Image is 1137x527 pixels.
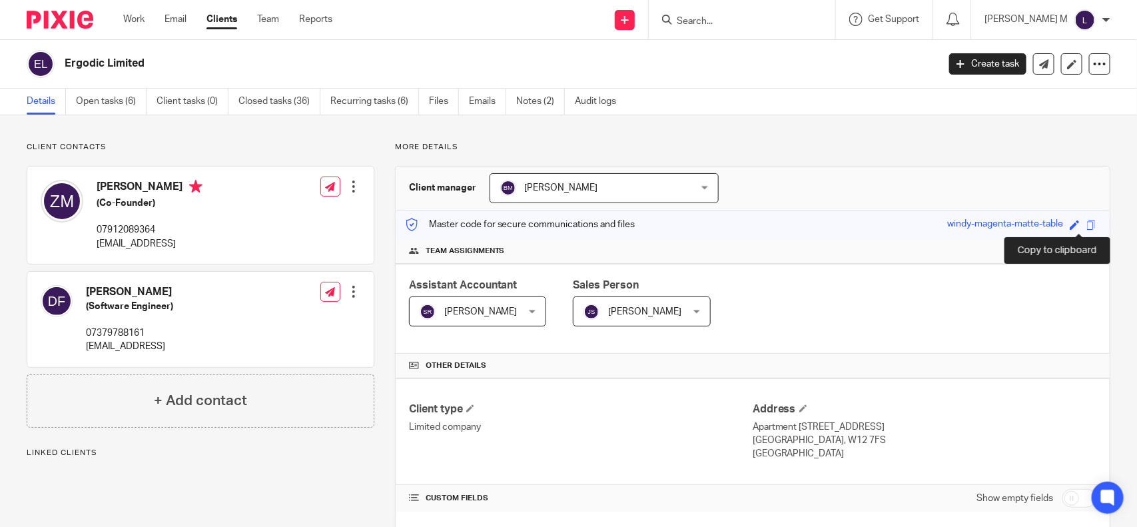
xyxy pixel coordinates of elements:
p: 07912089364 [97,223,202,237]
h5: (Software Engineer) [86,300,173,313]
a: Reports [299,13,332,26]
p: Client contacts [27,142,374,153]
span: [PERSON_NAME] [525,183,598,193]
i: Primary [189,180,202,193]
label: Show empty fields [976,492,1053,505]
img: svg%3E [1074,9,1096,31]
p: 07379788161 [86,326,173,340]
p: Limited company [409,420,753,434]
a: Recurring tasks (6) [330,89,419,115]
p: [EMAIL_ADDRESS] [86,340,173,353]
p: [GEOGRAPHIC_DATA] [753,447,1096,460]
img: svg%3E [27,50,55,78]
span: Sales Person [573,280,639,290]
p: [GEOGRAPHIC_DATA], W12 7FS [753,434,1096,447]
a: Emails [469,89,506,115]
h4: Client type [409,402,753,416]
div: windy-magenta-matte-table [947,217,1063,233]
p: Master code for secure communications and files [406,218,635,231]
a: Notes (2) [516,89,565,115]
p: Apartment [STREET_ADDRESS] [753,420,1096,434]
p: Linked clients [27,448,374,458]
p: [PERSON_NAME] M [984,13,1068,26]
h4: CUSTOM FIELDS [409,493,753,504]
a: Details [27,89,66,115]
span: Assistant Accountant [409,280,518,290]
a: Client tasks (0) [157,89,228,115]
h5: (Co-Founder) [97,197,202,210]
span: Other details [426,360,486,371]
h4: Address [753,402,1096,416]
h4: [PERSON_NAME] [86,285,173,299]
img: svg%3E [41,285,73,317]
h4: + Add contact [154,390,247,411]
a: Create task [949,53,1026,75]
h4: [PERSON_NAME] [97,180,202,197]
a: Clients [206,13,237,26]
a: Files [429,89,459,115]
input: Search [675,16,795,28]
img: svg%3E [500,180,516,196]
h2: Ergodic Limited [65,57,756,71]
img: Pixie [27,11,93,29]
span: [PERSON_NAME] [608,307,681,316]
p: More details [395,142,1110,153]
a: Open tasks (6) [76,89,147,115]
a: Closed tasks (36) [238,89,320,115]
a: Team [257,13,279,26]
a: Audit logs [575,89,626,115]
span: Get Support [868,15,919,24]
p: [EMAIL_ADDRESS] [97,237,202,251]
img: svg%3E [420,304,436,320]
h3: Client manager [409,181,476,195]
img: svg%3E [583,304,599,320]
a: Work [123,13,145,26]
img: svg%3E [41,180,83,223]
span: [PERSON_NAME] [444,307,518,316]
a: Email [165,13,187,26]
span: Team assignments [426,246,505,257]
